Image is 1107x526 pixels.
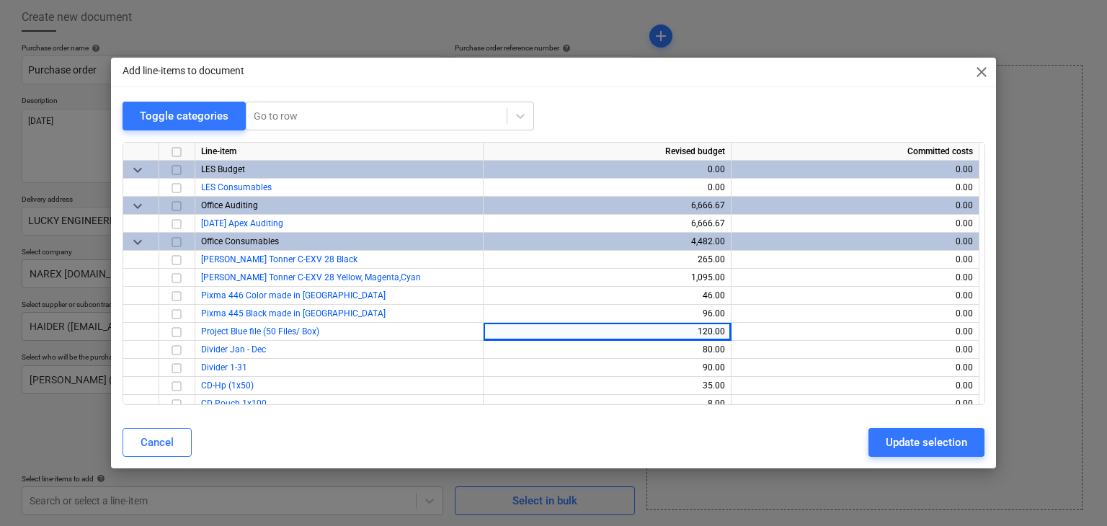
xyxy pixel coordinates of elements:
[201,344,266,355] a: Divider Jan - Dec
[484,143,732,161] div: Revised budget
[737,197,973,215] div: 0.00
[123,428,192,457] button: Cancel
[201,272,421,282] a: [PERSON_NAME] Tonner C-EXV 28 Yellow, Magenta,Cyan
[489,287,725,305] div: 46.00
[489,269,725,287] div: 1,095.00
[489,341,725,359] div: 80.00
[201,362,247,373] a: Divider 1-31
[141,433,174,452] div: Cancel
[201,254,357,264] span: Cannon Tonner C-EXV 28 Black
[201,218,283,228] span: July-15, 2024 Apex Auditing
[868,428,984,457] button: Update selection
[489,233,725,251] div: 4,482.00
[201,182,272,192] a: LES Consumables
[123,63,244,79] p: Add line-items to document
[140,107,228,125] div: Toggle categories
[195,143,484,161] div: Line-item
[489,215,725,233] div: 6,666.67
[201,308,386,318] a: Pixma 445 Black made in [GEOGRAPHIC_DATA]
[201,200,258,210] span: Office Auditing
[201,218,283,228] a: [DATE] Apex Auditing
[201,290,386,300] span: Pixma 446 Color made in Japan
[489,377,725,395] div: 35.00
[973,63,990,81] span: close
[201,236,279,246] span: Office Consumables
[737,161,973,179] div: 0.00
[201,326,319,336] a: Project Blue file (50 Files/ Box)
[201,164,245,174] span: LES Budget
[201,290,386,300] a: Pixma 446 Color made in [GEOGRAPHIC_DATA]
[737,395,973,413] div: 0.00
[737,233,973,251] div: 0.00
[201,308,386,318] span: Pixma 445 Black made in japan
[1035,457,1107,526] iframe: Chat Widget
[489,197,725,215] div: 6,666.67
[737,215,973,233] div: 0.00
[737,287,973,305] div: 0.00
[489,395,725,413] div: 8.00
[886,433,967,452] div: Update selection
[737,341,973,359] div: 0.00
[201,254,357,264] a: [PERSON_NAME] Tonner C-EXV 28 Black
[129,197,146,215] span: keyboard_arrow_down
[489,251,725,269] div: 265.00
[201,272,421,282] span: Cannon Tonner C-EXV 28 Yellow, Magenta,Cyan
[737,251,973,269] div: 0.00
[737,377,973,395] div: 0.00
[489,161,725,179] div: 0.00
[489,359,725,377] div: 90.00
[201,380,254,391] a: CD-Hp (1x50)
[123,102,246,130] button: Toggle categories
[732,143,979,161] div: Committed costs
[489,323,725,341] div: 120.00
[737,323,973,341] div: 0.00
[489,179,725,197] div: 0.00
[201,398,267,409] a: CD Pouch 1x100
[737,359,973,377] div: 0.00
[737,305,973,323] div: 0.00
[489,305,725,323] div: 96.00
[737,179,973,197] div: 0.00
[737,269,973,287] div: 0.00
[129,233,146,251] span: keyboard_arrow_down
[129,161,146,179] span: keyboard_arrow_down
